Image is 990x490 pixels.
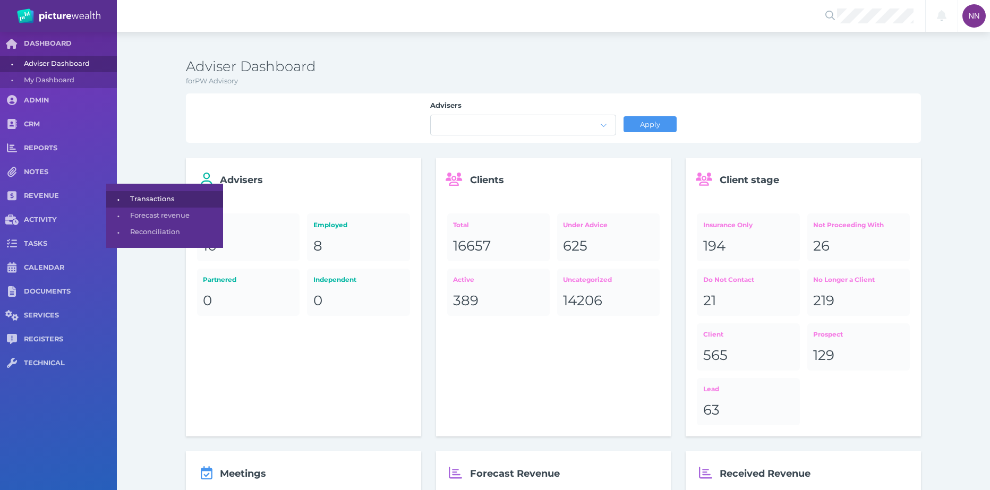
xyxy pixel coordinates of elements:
[106,193,130,206] span: •
[563,221,608,229] span: Under Advice
[813,347,904,365] div: 129
[307,269,409,316] a: Independent0
[453,276,474,283] span: Active
[197,269,300,316] a: Partnered0
[24,39,117,48] span: DASHBOARD
[203,292,294,310] div: 0
[813,292,904,310] div: 219
[313,237,404,255] div: 8
[130,191,219,208] span: Transactions
[563,292,654,310] div: 14206
[307,213,409,261] a: Employed8
[470,174,504,186] span: Clients
[24,359,117,368] span: TECHNICAL
[962,4,986,28] div: Noah Nelson
[186,58,921,76] h3: Adviser Dashboard
[186,76,921,87] p: for PW Advisory
[197,213,300,261] a: Total10
[453,221,469,229] span: Total
[453,237,544,255] div: 16657
[106,224,223,240] a: •Reconciliation
[24,335,117,344] span: REGISTERS
[220,174,263,186] span: Advisers
[130,224,219,240] span: Reconciliation
[813,276,875,283] span: No Longer a Client
[470,468,560,479] span: Forecast Revenue
[813,330,843,338] span: Prospect
[703,292,794,310] div: 21
[447,213,550,261] a: Total16657
[203,276,236,283] span: Partnered
[703,385,719,393] span: Lead
[703,330,723,338] span: Client
[24,168,117,177] span: NOTES
[813,221,884,229] span: Not Proceeding With
[703,221,753,229] span: Insurance Only
[313,221,347,229] span: Employed
[106,209,130,222] span: •
[24,239,117,248] span: TASKS
[703,401,794,419] div: 63
[563,237,654,255] div: 625
[563,276,612,283] span: Uncategorized
[453,292,544,310] div: 389
[703,237,794,255] div: 194
[24,144,117,153] span: REPORTS
[24,216,117,225] span: ACTIVITY
[24,96,117,105] span: ADMIN
[106,191,223,208] a: •Transactions
[106,226,130,239] span: •
[624,116,677,132] button: Apply
[703,276,754,283] span: Do Not Contact
[430,101,616,115] label: Advisers
[313,292,404,310] div: 0
[106,208,223,224] a: •Forecast revenue
[968,12,979,20] span: NN
[24,192,117,201] span: REVENUE
[313,276,356,283] span: Independent
[703,347,794,365] div: 565
[813,237,904,255] div: 26
[720,468,810,479] span: Received Revenue
[220,468,266,479] span: Meetings
[557,213,660,261] a: Under Advice625
[24,287,117,296] span: DOCUMENTS
[24,263,117,272] span: CALENDAR
[635,120,664,128] span: Apply
[24,311,117,320] span: SERVICES
[24,72,113,89] span: My Dashboard
[24,120,117,129] span: CRM
[720,174,779,186] span: Client stage
[17,8,100,23] img: PW
[203,237,294,255] div: 10
[130,208,219,224] span: Forecast revenue
[24,56,113,72] span: Adviser Dashboard
[447,269,550,316] a: Active389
